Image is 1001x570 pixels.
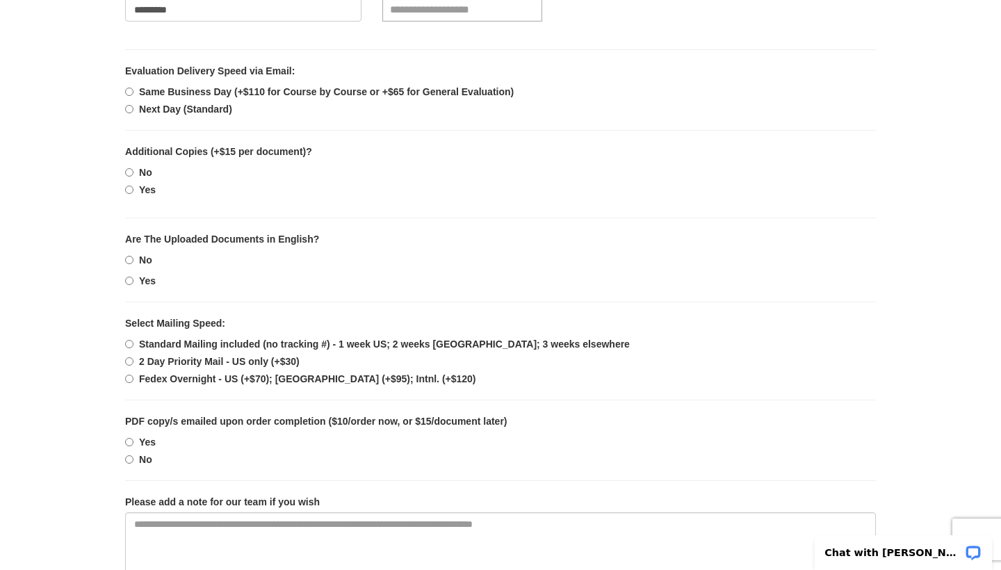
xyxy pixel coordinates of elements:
[125,416,507,427] b: PDF copy/s emailed upon order completion ($10/order now, or $15/document later)
[125,438,133,446] input: Yes
[125,375,133,383] input: Fedex Overnight - US (+$70); [GEOGRAPHIC_DATA] (+$95); Intnl. (+$120)
[139,454,152,465] b: No
[125,65,295,76] b: Evaluation Delivery Speed via Email:
[125,88,133,96] input: Same Business Day (+$110 for Course by Course or +$65 for General Evaluation)
[139,167,152,178] b: No
[125,455,133,464] input: No
[806,526,1001,570] iframe: LiveChat chat widget
[139,104,232,115] b: Next Day (Standard)
[125,168,133,177] input: No
[125,256,133,264] input: No
[139,356,300,367] b: 2 Day Priority Mail - US only (+$30)
[125,234,319,245] b: Are The Uploaded Documents in English?
[125,105,133,113] input: Next Day (Standard)
[125,146,312,157] b: Additional Copies (+$15 per document)?
[139,86,514,97] b: Same Business Day (+$110 for Course by Course or +$65 for General Evaluation)
[125,318,225,329] b: Select Mailing Speed:
[139,339,630,350] b: Standard Mailing included (no tracking #) - 1 week US; 2 weeks [GEOGRAPHIC_DATA]; 3 weeks elsewhere
[125,495,320,509] label: Please add a note for our team if you wish
[125,340,133,348] input: Standard Mailing included (no tracking #) - 1 week US; 2 weeks [GEOGRAPHIC_DATA]; 3 weeks elsewhere
[125,186,133,194] input: Yes
[139,254,152,266] b: No
[125,357,133,366] input: 2 Day Priority Mail - US only (+$30)
[139,373,476,384] b: Fedex Overnight - US (+$70); [GEOGRAPHIC_DATA] (+$95); Intnl. (+$120)
[125,277,133,285] input: Yes
[139,275,156,286] b: Yes
[139,437,156,448] b: Yes
[139,184,156,195] b: Yes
